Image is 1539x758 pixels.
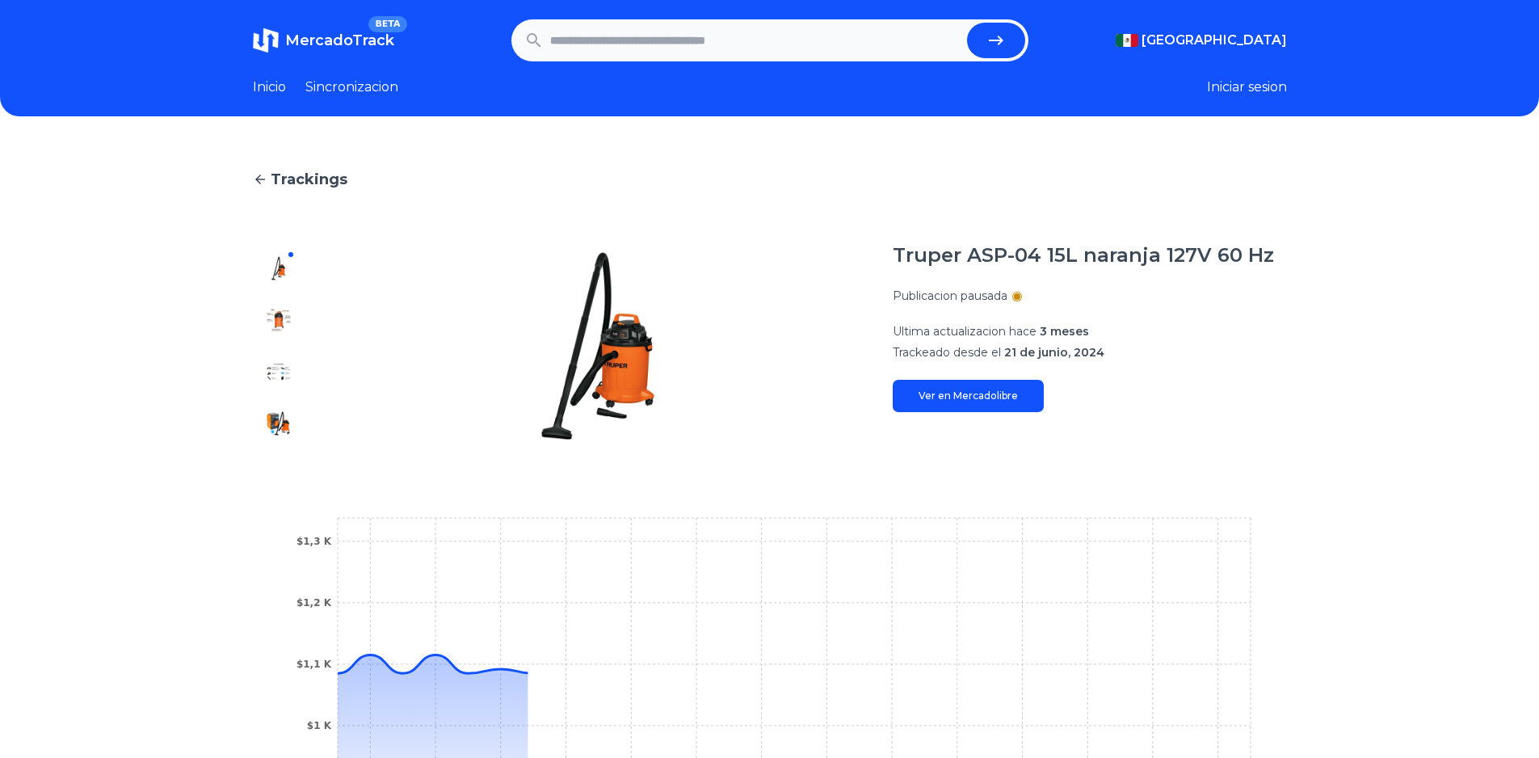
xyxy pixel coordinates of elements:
[1207,78,1287,97] button: Iniciar sesion
[1004,345,1104,360] span: 21 de junio, 2024
[1142,31,1287,50] span: [GEOGRAPHIC_DATA]
[266,307,292,333] img: Truper ASP-04 15L naranja 127V 60 Hz
[1116,34,1138,47] img: Mexico
[253,27,394,53] a: MercadoTrackBETA
[1040,324,1089,339] span: 3 meses
[1116,31,1287,50] button: [GEOGRAPHIC_DATA]
[266,359,292,385] img: Truper ASP-04 15L naranja 127V 60 Hz
[893,380,1044,412] a: Ver en Mercadolibre
[296,597,331,609] tspan: $1,2 K
[893,345,1001,360] span: Trackeado desde el
[253,168,1287,191] a: Trackings
[253,78,286,97] a: Inicio
[266,255,292,281] img: Truper ASP-04 15L naranja 127V 60 Hz
[893,288,1007,304] p: Publicacion pausada
[368,16,406,32] span: BETA
[893,242,1274,268] h1: Truper ASP-04 15L naranja 127V 60 Hz
[306,720,331,731] tspan: $1 K
[296,659,331,670] tspan: $1,1 K
[271,168,347,191] span: Trackings
[296,536,331,547] tspan: $1,3 K
[337,242,860,449] img: Truper ASP-04 15L naranja 127V 60 Hz
[305,78,398,97] a: Sincronizacion
[893,324,1037,339] span: Ultima actualizacion hace
[266,411,292,436] img: Truper ASP-04 15L naranja 127V 60 Hz
[285,32,394,49] span: MercadoTrack
[253,27,279,53] img: MercadoTrack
